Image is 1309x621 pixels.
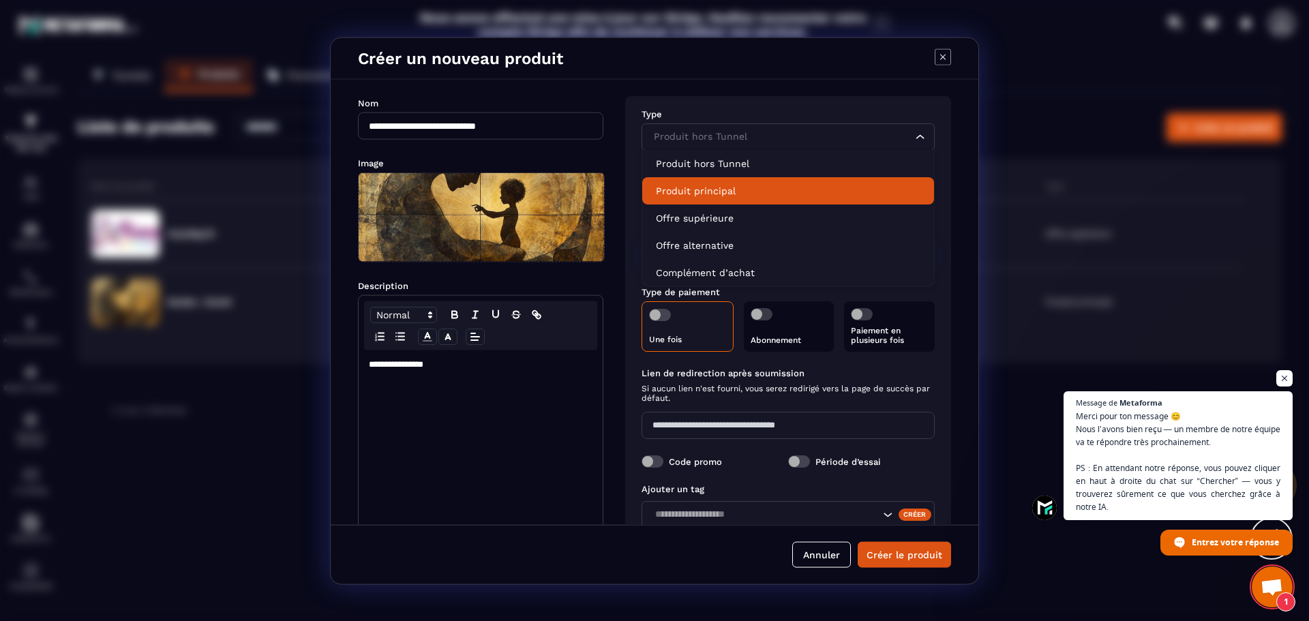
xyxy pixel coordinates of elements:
[642,123,935,150] div: Search for option
[1276,592,1295,611] span: 1
[792,541,851,567] button: Annuler
[656,183,920,197] p: Produit principal
[669,456,722,466] label: Code promo
[642,108,662,119] label: Type
[358,157,384,168] label: Image
[1076,399,1117,406] span: Message de
[642,500,935,528] div: Search for option
[642,286,720,297] label: Type de paiement
[1252,566,1293,607] div: Ouvrir le chat
[650,506,879,521] input: Search for option
[656,265,920,279] p: Complément d’achat
[649,334,726,344] p: Une fois
[642,483,704,494] label: Ajouter un tag
[751,335,828,344] p: Abonnement
[899,508,932,520] div: Créer
[1119,399,1162,406] span: Metaforma
[656,238,920,252] p: Offre alternative
[851,325,928,344] p: Paiement en plusieurs fois
[358,97,378,108] label: Nom
[358,280,408,290] label: Description
[642,383,935,402] span: Si aucun lien n'est fourni, vous serez redirigé vers la page de succès par défaut.
[358,48,563,67] h4: Créer un nouveau produit
[1076,410,1280,513] span: Merci pour ton message 😊 Nous l’avons bien reçu — un membre de notre équipe va te répondre très p...
[1192,530,1279,554] span: Entrez votre réponse
[815,456,881,466] label: Période d’essai
[642,367,935,378] label: Lien de redirection après soumission
[656,211,920,224] p: Offre supérieure
[650,129,912,144] input: Search for option
[656,156,920,170] p: Produit hors Tunnel
[858,541,951,567] button: Créer le produit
